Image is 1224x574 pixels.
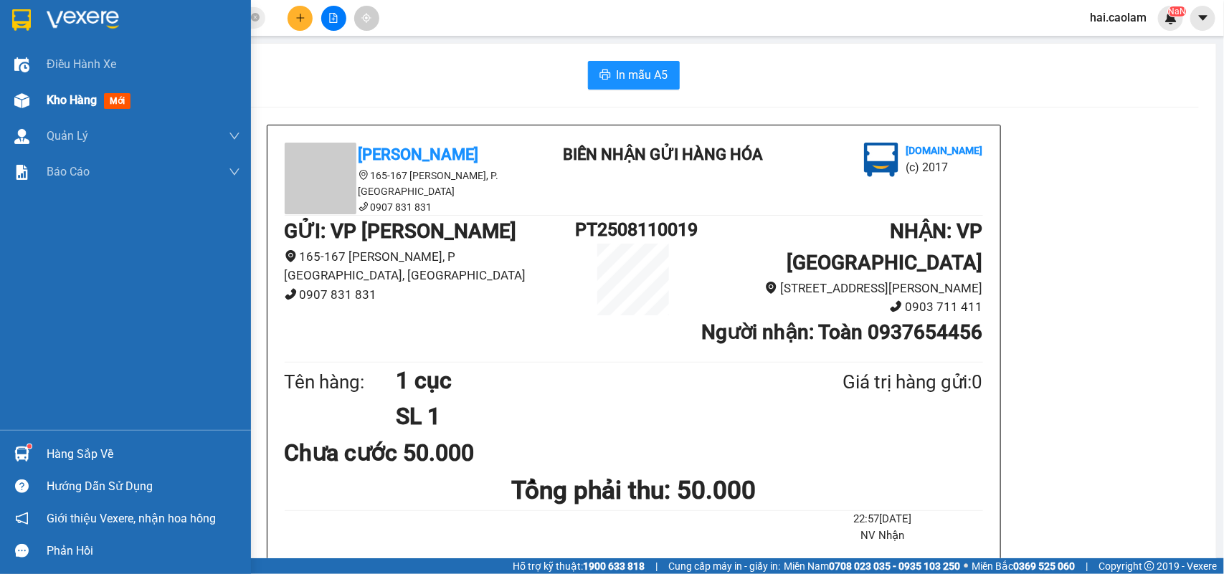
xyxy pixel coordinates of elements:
span: printer [599,69,611,82]
span: Báo cáo [47,163,90,181]
div: Phản hồi [47,540,240,562]
h1: Tổng phải thu: 50.000 [285,471,983,510]
b: BIÊN NHẬN GỬI HÀNG HÓA [563,145,763,163]
div: Giá trị hàng gửi: 0 [773,368,982,397]
img: logo.jpg [156,18,190,52]
span: notification [15,512,29,525]
span: Giới thiệu Vexere, nhận hoa hồng [47,510,216,527]
b: Người nhận : Toàn 0937654456 [701,320,982,344]
span: Kho hàng [47,93,97,107]
div: Tên hàng: [285,368,397,397]
img: warehouse-icon [14,57,29,72]
li: NV Nhận [782,527,982,545]
li: 165-167 [PERSON_NAME], P. [GEOGRAPHIC_DATA] [285,168,543,199]
span: hai.caolam [1078,9,1158,27]
li: 0907 831 831 [285,199,543,215]
img: warehouse-icon [14,446,29,461]
button: aim [354,6,379,31]
span: question-circle [15,479,29,493]
strong: 1900 633 818 [583,560,645,572]
sup: 1 [27,444,32,449]
button: file-add [321,6,346,31]
div: Hướng dẫn sử dụng [47,476,240,497]
span: plus [295,13,305,23]
div: Chưa cước 50.000 [285,435,515,471]
span: In mẫu A5 [617,66,668,84]
button: printerIn mẫu A5 [588,61,680,90]
img: logo.jpg [864,143,898,177]
span: environment [285,250,297,262]
span: Quản Lý [47,127,88,145]
span: mới [104,93,131,109]
span: | [1086,558,1088,574]
b: NHẬN : VP [GEOGRAPHIC_DATA] [787,219,982,274]
span: phone [359,201,369,211]
span: phone [890,300,902,312]
span: Điều hành xe [47,55,116,73]
button: caret-down [1190,6,1215,31]
li: 0903 711 411 [692,297,983,317]
span: close-circle [251,11,260,25]
b: [PERSON_NAME] [18,92,81,160]
span: | [655,558,658,574]
span: copyright [1144,561,1154,571]
img: solution-icon [14,165,29,180]
b: BIÊN NHẬN GỬI HÀNG HÓA [92,21,138,138]
img: logo-vxr [12,9,31,31]
span: Hỗ trợ kỹ thuật: [513,558,645,574]
li: 165-167 [PERSON_NAME], P [GEOGRAPHIC_DATA], [GEOGRAPHIC_DATA] [285,247,576,285]
img: icon-new-feature [1164,11,1177,24]
li: (c) 2017 [120,68,197,86]
span: message [15,544,29,558]
span: ⚪️ [964,563,968,569]
strong: 0708 023 035 - 0935 103 250 [829,560,960,572]
button: plus [288,6,313,31]
span: aim [361,13,371,23]
strong: 0369 525 060 [1013,560,1075,572]
span: file-add [328,13,338,23]
sup: NaN [1168,6,1186,16]
b: [DOMAIN_NAME] [906,145,982,156]
span: Miền Bắc [972,558,1075,574]
span: close-circle [251,13,260,21]
img: warehouse-icon [14,129,29,144]
span: Miền Nam [784,558,960,574]
b: [PERSON_NAME] [359,145,479,163]
span: caret-down [1197,11,1210,24]
span: phone [285,288,297,300]
li: 0907 831 831 [285,285,576,305]
b: GỬI : VP [PERSON_NAME] [285,219,517,243]
li: (c) 2017 [906,158,982,176]
b: [DOMAIN_NAME] [120,54,197,66]
span: Cung cấp máy in - giấy in: [668,558,780,574]
h1: 1 cục [396,363,773,398]
span: down [229,166,240,178]
li: [STREET_ADDRESS][PERSON_NAME] [692,279,983,298]
span: environment [765,282,777,294]
img: warehouse-icon [14,93,29,108]
h1: PT2508110019 [575,216,691,244]
li: 22:57[DATE] [782,511,982,528]
span: down [229,130,240,142]
div: Hàng sắp về [47,444,240,465]
span: environment [359,170,369,180]
h1: SL 1 [396,398,773,434]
